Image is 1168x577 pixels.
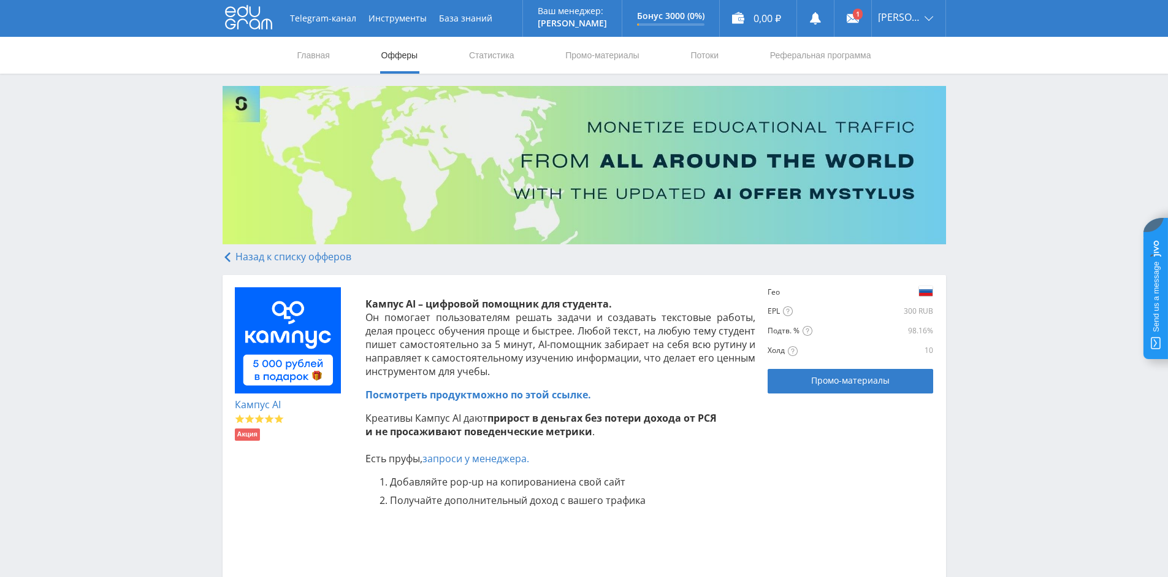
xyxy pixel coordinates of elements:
img: 61b0a20f679e4abdf8b58b6a20f298fd.png [235,287,342,394]
img: e19fcd9231212a64c934454d68839819.png [918,284,933,298]
span: [PERSON_NAME] [878,12,921,22]
a: Реферальная программа [769,37,872,74]
a: Офферы [380,37,419,74]
a: Потоки [689,37,720,74]
p: Ваш менеджер: [538,6,607,16]
span: Посмотреть продукт [365,388,472,401]
img: Banner [223,86,946,244]
span: Добавляйте pop-up на копирование [390,475,565,489]
a: Кампус AI [235,398,281,411]
span: на свой сайт [565,475,625,489]
a: запроси у менеджера. [422,452,529,465]
p: Он помогает пользователям решать задачи и создавать текстовые работы, делая процесс обучения прощ... [365,297,756,378]
div: Гео [768,287,807,297]
div: Подтв. % [768,326,877,336]
div: 98.16% [880,326,933,336]
p: Бонус 3000 (0%) [637,11,704,21]
div: Холд [768,346,877,356]
a: Промо-материалы [768,369,933,393]
li: Акция [235,428,260,441]
a: Главная [296,37,331,74]
div: EPL [768,306,807,317]
a: Назад к списку офферов [223,250,351,263]
p: Креативы Кампус AI дают . Есть пруфы, [365,411,756,465]
a: Посмотреть продуктможно по этой ссылке. [365,388,591,401]
a: Промо-материалы [564,37,640,74]
a: Статистика [468,37,516,74]
div: 300 RUB [809,306,933,316]
strong: Кампус AI – цифровой помощник для студента. [365,297,612,311]
p: [PERSON_NAME] [538,18,607,28]
strong: прирост в деньгах без потери дохода от РСЯ и не просаживают поведенческие метрики [365,411,717,438]
span: Промо-материалы [811,376,890,385]
span: Получайте дополнительный доход с вашего трафика [390,494,646,507]
div: 10 [880,346,933,355]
